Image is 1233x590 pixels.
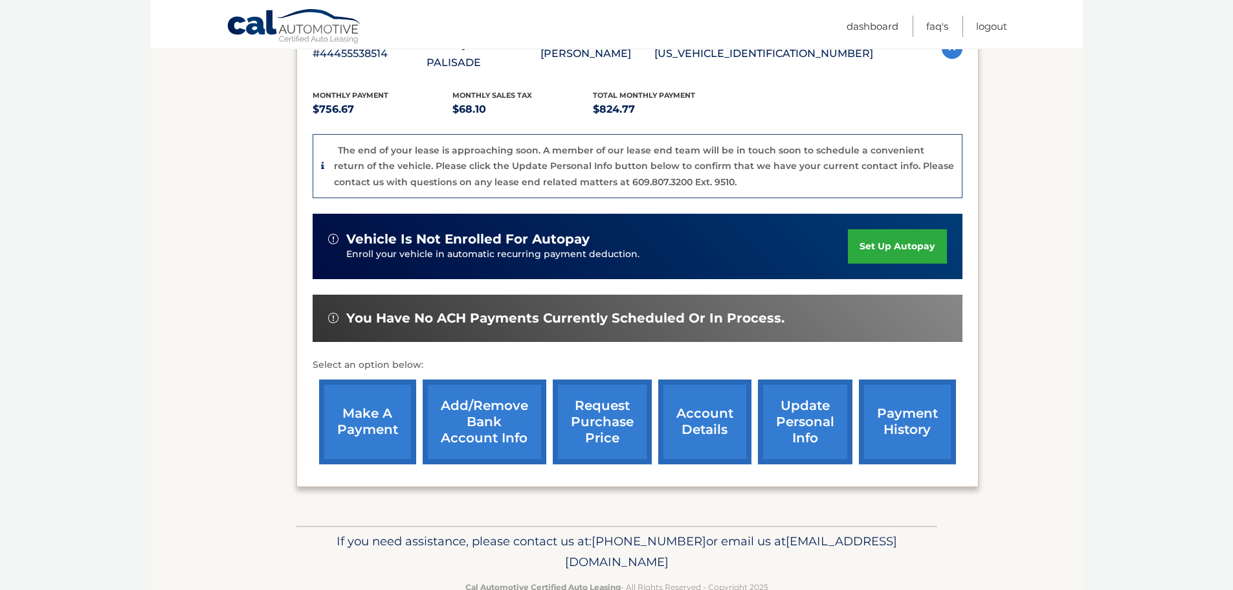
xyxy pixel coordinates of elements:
[346,247,849,262] p: Enroll your vehicle in automatic recurring payment deduction.
[334,144,954,188] p: The end of your lease is approaching soon. A member of our lease end team will be in touch soon t...
[859,380,956,464] a: payment history
[593,91,695,100] span: Total Monthly Payment
[452,91,532,100] span: Monthly sales Tax
[305,531,929,573] p: If you need assistance, please contact us at: or email us at
[346,231,590,247] span: vehicle is not enrolled for autopay
[593,100,733,119] p: $824.77
[926,16,948,37] a: FAQ's
[313,91,388,100] span: Monthly Payment
[658,380,751,464] a: account details
[313,45,427,63] p: #44455538514
[328,234,339,244] img: alert-white.svg
[976,16,1007,37] a: Logout
[553,380,652,464] a: request purchase price
[540,45,654,63] p: [PERSON_NAME]
[452,100,593,119] p: $68.10
[758,380,852,464] a: update personal info
[592,534,706,549] span: [PHONE_NUMBER]
[848,229,946,264] a: set up autopay
[423,380,546,464] a: Add/Remove bank account info
[227,8,362,46] a: Cal Automotive
[427,36,540,72] p: 2023 Hyundai PALISADE
[328,313,339,323] img: alert-white.svg
[346,310,784,326] span: You have no ACH payments currently scheduled or in process.
[313,357,962,373] p: Select an option below:
[313,100,453,119] p: $756.67
[654,45,873,63] p: [US_VEHICLE_IDENTIFICATION_NUMBER]
[319,380,416,464] a: make a payment
[847,16,898,37] a: Dashboard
